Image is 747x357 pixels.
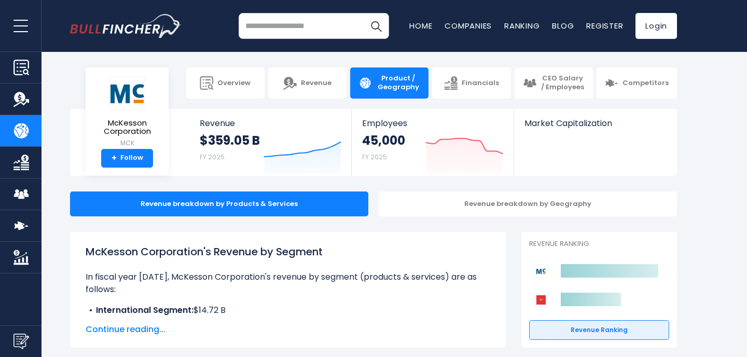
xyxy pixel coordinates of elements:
a: Revenue $359.05 B FY 2025 [189,109,352,176]
span: McKesson Corporation [94,119,160,136]
img: bullfincher logo [70,14,182,38]
span: Overview [217,79,251,88]
strong: + [112,154,117,163]
a: Ranking [504,20,539,31]
span: Revenue [301,79,331,88]
a: CEO Salary / Employees [515,67,593,99]
div: Revenue breakdown by Geography [379,191,677,216]
a: Financials [432,67,510,99]
a: Blog [552,20,574,31]
a: Product / Geography [350,67,428,99]
span: Competitors [622,79,669,88]
span: Product / Geography [376,74,420,92]
img: Cardinal Health competitors logo [534,293,548,307]
a: Companies [445,20,492,31]
span: Financials [462,79,499,88]
p: In fiscal year [DATE], McKesson Corporation's revenue by segment (products & services) are as fol... [86,271,490,296]
a: +Follow [101,149,153,168]
a: Revenue Ranking [529,320,669,340]
small: FY 2025 [200,153,225,161]
a: Go to homepage [70,14,182,38]
a: Market Capitalization [514,109,676,146]
a: Home [409,20,432,31]
img: McKesson Corporation competitors logo [534,265,548,278]
p: Revenue Ranking [529,240,669,249]
li: $14.72 B [86,304,490,317]
a: Login [635,13,677,39]
div: Revenue breakdown by Products & Services [70,191,368,216]
a: Overview [186,67,265,99]
small: FY 2025 [362,153,387,161]
small: MCK [94,139,160,148]
span: CEO Salary / Employees [541,74,585,92]
span: Continue reading... [86,323,490,336]
strong: 45,000 [362,132,405,148]
a: Employees 45,000 FY 2025 [352,109,513,176]
a: McKesson Corporation MCK [93,76,161,149]
a: Revenue [268,67,347,99]
b: International Segment: [96,304,193,316]
a: Register [586,20,623,31]
a: Competitors [597,67,677,99]
strong: $359.05 B [200,132,260,148]
h1: McKesson Corporation's Revenue by Segment [86,244,490,259]
span: Employees [362,118,503,128]
button: Search [363,13,389,39]
span: Revenue [200,118,341,128]
span: Market Capitalization [524,118,666,128]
